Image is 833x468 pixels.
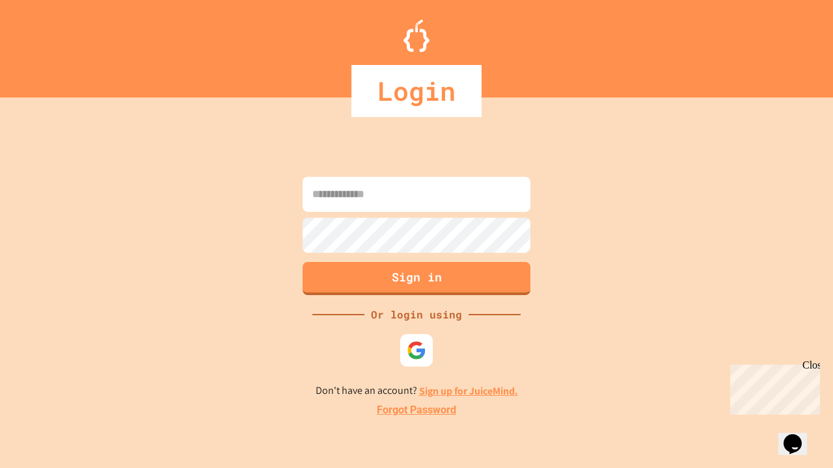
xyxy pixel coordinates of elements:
p: Don't have an account? [316,383,518,399]
button: Sign in [303,262,530,295]
img: Logo.svg [403,19,430,52]
iframe: chat widget [778,416,820,455]
iframe: chat widget [725,359,820,415]
a: Sign up for JuiceMind. [419,384,518,398]
img: google-icon.svg [407,341,426,360]
a: Forgot Password [377,402,456,418]
div: Chat with us now!Close [5,5,90,83]
div: Login [351,65,482,117]
div: Or login using [364,307,469,322]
